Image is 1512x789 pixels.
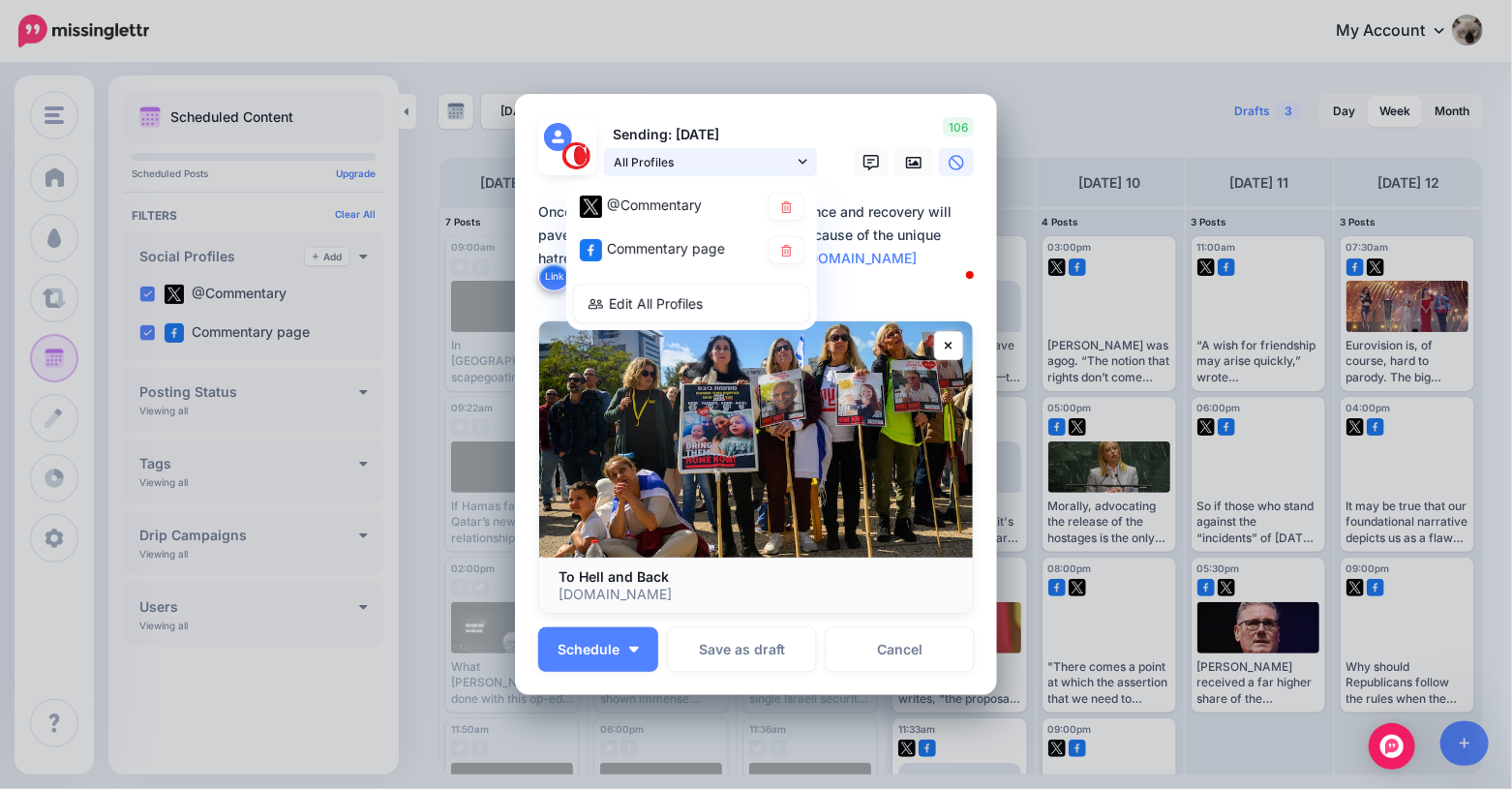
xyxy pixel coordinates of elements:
[943,117,974,137] span: 106
[538,262,570,291] button: Link
[629,647,639,652] img: arrow-down-white.png
[559,586,953,603] p: [DOMAIN_NAME]
[607,240,725,257] span: Commentary page
[580,239,602,261] img: facebook-square.png
[1369,723,1415,770] div: Open Intercom Messenger
[604,148,817,176] a: All Profiles
[538,200,983,293] textarea: To enrich screen reader interactions, please activate Accessibility in Grammarly extension settings
[558,643,620,656] span: Schedule
[668,627,816,672] button: Save as draft
[614,152,794,172] span: All Profiles
[604,124,817,146] p: Sending: [DATE]
[574,285,809,322] a: Edit All Profiles
[544,123,572,151] img: user_default_image.png
[562,142,590,170] img: 291864331_468958885230530_187971914351797662_n-bsa127305.png
[538,627,658,672] button: Schedule
[559,568,669,585] b: To Hell and Back
[580,196,602,218] img: twitter-square.png
[539,321,973,557] img: To Hell and Back
[538,200,983,270] div: Once again [DEMOGRAPHIC_DATA]’ resilience and recovery will pave a path for the rest of the world...
[607,197,702,213] span: @Commentary
[826,627,974,672] a: Cancel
